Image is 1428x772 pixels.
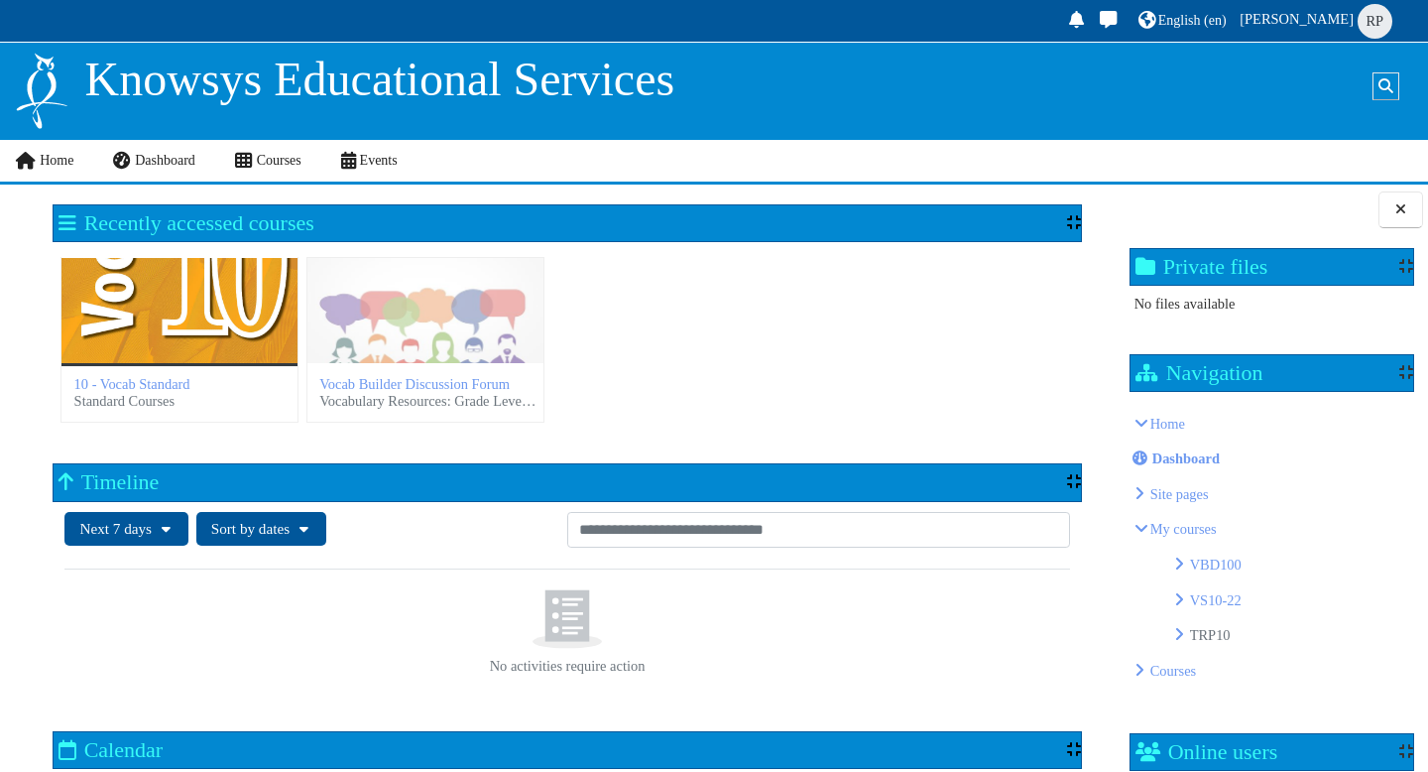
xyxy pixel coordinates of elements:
a: My courses [1150,521,1217,537]
a: Courses [215,140,321,182]
a: Toggle messaging drawer There are 0 unread conversations [1095,6,1125,37]
a: User menu [1237,2,1398,40]
a: Vocab Builder Discussion Forum [319,376,510,392]
a: Home [1150,416,1185,432]
li: My courses [1134,515,1410,649]
span: Dashboard [135,153,195,168]
h2: Online users [1135,739,1278,764]
li: Knowsys Educational Services LLC [1134,480,1410,508]
div: No files available [1134,296,1410,313]
a: Dashboard [93,140,214,182]
span: Next 7 days [79,520,152,537]
i: Toggle messaging drawer [1098,11,1120,28]
span: [PERSON_NAME] [1240,11,1354,27]
a: Dashboard [1132,450,1220,466]
span: Dashboard [1152,450,1220,466]
span: Sort by dates [211,520,290,537]
li: Courses [1134,657,1410,685]
h2: Private files [1135,254,1268,279]
h2: Navigation [1135,360,1263,385]
a: VS10-22 [1190,592,1242,608]
p: Knowsys Educational Services [85,51,675,108]
li: VS10-22 [1174,586,1410,614]
a: English ‎(en)‎ [1135,6,1230,37]
h2: Recently accessed courses [59,210,314,235]
button: Sort timeline items [196,512,326,547]
img: Logo [14,51,69,131]
a: VBD100 [1190,557,1242,573]
span: Events [360,153,398,168]
span: Knowsys Educational Services LLC [1150,486,1209,502]
li: VBD100 [1174,551,1410,579]
span: Standard Courses [74,393,175,410]
span: Home [40,153,73,168]
a: Events [321,140,417,182]
div: Show / hide the block [1067,214,1081,230]
span: Vocabulary Resources: Grade Level, PSAT, SAT [319,393,539,410]
div: Show notification window with no new notifications [1063,6,1091,37]
h2: Calendar [59,737,163,762]
div: Show / hide the block [1399,743,1413,759]
span: English ‎(en)‎ [1158,13,1227,28]
nav: Site links [14,140,416,182]
div: Show / hide the block [1067,473,1081,489]
li: TRP10 [1174,621,1410,649]
a: TRP10 [1190,627,1231,643]
li: Home [1134,410,1410,685]
h2: Timeline [59,469,160,494]
span: Courses [257,153,301,168]
div: Show / hide the block [1399,364,1413,380]
span: Robin Parrish [1358,4,1392,39]
button: Filter timeline by date [64,512,188,547]
li: Dashboard [1134,445,1410,472]
div: Show / hide the block [1399,258,1413,274]
div: Show / hide the block [1067,741,1081,757]
p: No activities require action [58,658,1078,675]
a: Courses [1150,663,1197,679]
a: 10 - Vocab Standard [74,376,190,392]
